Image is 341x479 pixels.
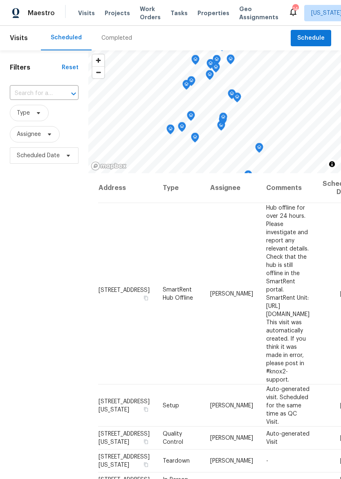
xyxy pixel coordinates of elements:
span: [PERSON_NAME] [210,435,253,441]
div: Reset [62,63,79,72]
span: - [266,458,268,464]
th: Type [156,173,204,203]
span: Visits [10,29,28,47]
span: Assignee [17,130,41,138]
span: Zoom out [92,67,104,78]
button: Schedule [291,30,331,47]
span: [PERSON_NAME] [210,402,253,408]
span: Visits [78,9,95,17]
span: Tasks [170,10,188,16]
div: Scheduled [51,34,82,42]
span: SmartRent Hub Offline [163,287,193,301]
div: Map marker [206,70,214,83]
span: [PERSON_NAME] [210,291,253,296]
span: Hub offline for over 24 hours. Please investigate and report any relevant details. Check that the... [266,205,310,382]
div: Map marker [191,55,200,68]
button: Copy Address [142,405,150,413]
div: Map marker [187,76,195,89]
span: [STREET_ADDRESS][US_STATE] [99,398,150,412]
button: Zoom out [92,66,104,78]
div: Map marker [228,89,236,102]
th: Comments [260,173,316,203]
div: 14 [292,5,298,13]
div: Map marker [191,133,199,145]
span: Maestro [28,9,55,17]
span: Geo Assignments [239,5,278,21]
div: Map marker [233,93,241,105]
div: Map marker [227,54,235,67]
span: Schedule [297,33,325,43]
span: Scheduled Date [17,151,60,160]
button: Toggle attribution [327,159,337,169]
div: Map marker [217,121,225,133]
button: Open [68,88,79,99]
span: Auto-generated Visit [266,431,310,445]
a: Mapbox homepage [91,161,127,171]
button: Copy Address [142,461,150,468]
span: [PERSON_NAME] [210,458,253,464]
div: Map marker [212,63,220,75]
th: Address [98,173,156,203]
span: Projects [105,9,130,17]
span: Type [17,109,30,117]
div: Map marker [213,55,221,68]
span: [STREET_ADDRESS][US_STATE] [99,431,150,445]
span: Properties [197,9,229,17]
input: Search for an address... [10,87,56,100]
span: Work Orders [140,5,161,21]
span: Toggle attribution [330,160,334,169]
button: Copy Address [142,438,150,445]
div: Map marker [255,143,263,156]
span: [STREET_ADDRESS] [99,287,150,293]
div: Map marker [244,170,252,183]
div: Map marker [206,59,215,72]
div: Map marker [219,113,227,125]
button: Copy Address [142,294,150,301]
th: Assignee [204,173,260,203]
span: Setup [163,402,179,408]
span: [STREET_ADDRESS][US_STATE] [99,454,150,468]
div: Map marker [178,122,186,135]
h1: Filters [10,63,62,72]
div: Map marker [166,124,175,137]
button: Zoom in [92,54,104,66]
div: Completed [101,34,132,42]
span: Quality Control [163,431,183,445]
div: Map marker [187,111,195,124]
span: Auto-generated visit. Scheduled for the same time as QC Visit. [266,386,310,425]
div: Map marker [182,80,191,93]
div: Map marker [219,115,227,128]
span: Teardown [163,458,190,464]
